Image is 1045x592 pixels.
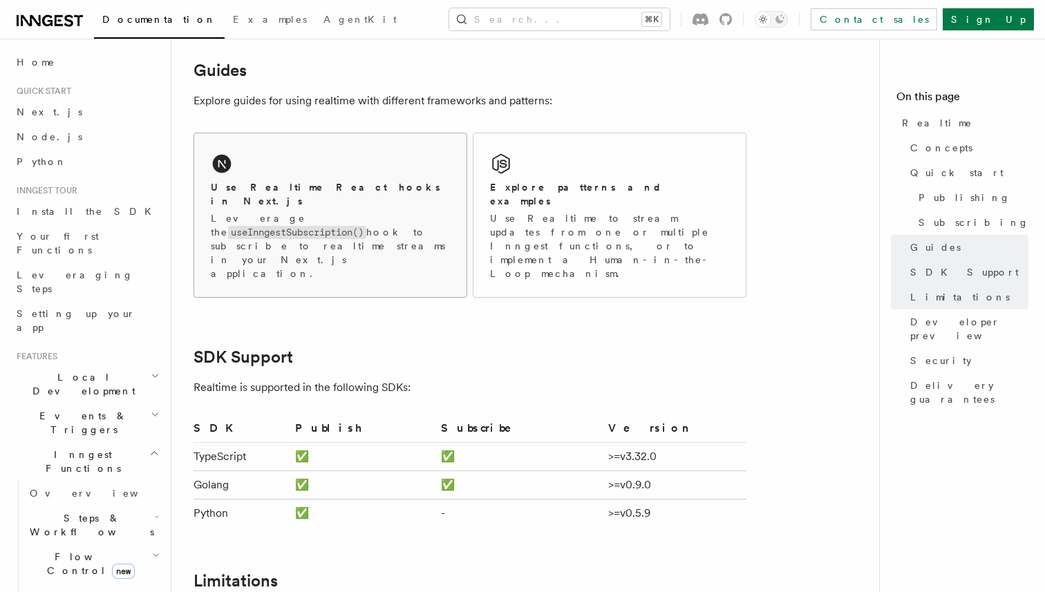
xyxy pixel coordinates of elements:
p: Explore guides for using realtime with different frameworks and patterns: [194,91,746,111]
span: Examples [233,14,307,25]
a: SDK Support [905,260,1028,285]
a: Overview [24,481,162,506]
td: Python [194,499,290,528]
a: Subscribing [913,210,1028,235]
th: SDK [194,419,290,443]
span: Limitations [910,290,1010,304]
h2: Explore patterns and examples [490,180,729,208]
a: Your first Functions [11,224,162,262]
span: Concepts [910,141,972,155]
span: Features [11,351,57,362]
span: SDK Support [910,265,1019,279]
span: Leveraging Steps [17,269,133,294]
a: Examples [225,4,315,37]
span: Quick start [910,166,1004,180]
td: ✅ [435,443,602,471]
span: Flow Control [24,550,152,577]
a: Concepts [905,135,1028,160]
span: Next.js [17,106,82,117]
td: ✅ [290,499,436,528]
a: Explore patterns and examplesUse Realtime to stream updates from one or multiple Inngest function... [473,133,746,298]
span: Node.js [17,131,82,142]
span: Guides [910,240,961,254]
a: Install the SDK [11,199,162,224]
a: Node.js [11,124,162,149]
span: Documentation [102,14,216,25]
td: ✅ [290,443,436,471]
a: Sign Up [943,8,1034,30]
button: Search...⌘K [449,8,670,30]
span: Events & Triggers [11,409,151,437]
span: Quick start [11,86,71,97]
a: Contact sales [811,8,937,30]
button: Events & Triggers [11,403,162,442]
a: Use Realtime React hooks in Next.jsLeverage theuseInngestSubscription()hook to subscribe to realt... [194,133,467,298]
span: Subscribing [919,216,1029,229]
a: Next.js [11,99,162,124]
span: Setting up your app [17,308,135,333]
button: Toggle dark mode [755,11,788,28]
td: >=v0.5.9 [603,499,746,528]
a: Limitations [194,571,278,591]
kbd: ⌘K [642,12,661,26]
a: Python [11,149,162,174]
a: Delivery guarantees [905,373,1028,412]
button: Inngest Functions [11,442,162,481]
h4: On this page [896,88,1028,111]
span: Overview [30,488,172,499]
th: Subscribe [435,419,602,443]
h2: Use Realtime React hooks in Next.js [211,180,450,208]
td: TypeScript [194,443,290,471]
span: AgentKit [323,14,397,25]
span: Inngest tour [11,185,77,196]
span: Security [910,354,972,367]
a: Home [11,50,162,75]
a: Quick start [905,160,1028,185]
span: Publishing [919,191,1010,204]
td: >=v0.9.0 [603,471,746,499]
th: Version [603,419,746,443]
td: ✅ [290,471,436,499]
span: Home [17,55,55,69]
a: AgentKit [315,4,405,37]
a: Security [905,348,1028,373]
a: Leveraging Steps [11,262,162,301]
span: Your first Functions [17,231,99,256]
a: SDK Support [194,347,293,367]
a: Documentation [94,4,225,39]
a: Limitations [905,285,1028,309]
a: Publishing [913,185,1028,210]
a: Developer preview [905,309,1028,348]
p: Leverage the hook to subscribe to realtime streams in your Next.js application. [211,211,450,280]
span: Inngest Functions [11,448,149,475]
span: Local Development [11,370,151,398]
button: Local Development [11,365,162,403]
a: Realtime [896,111,1028,135]
button: Flow Controlnew [24,544,162,583]
a: Setting up your app [11,301,162,340]
span: Install the SDK [17,206,160,217]
a: Guides [905,235,1028,260]
button: Steps & Workflows [24,506,162,544]
span: Steps & Workflows [24,511,154,539]
span: new [112,564,135,579]
span: Delivery guarantees [910,379,1028,406]
a: Guides [194,61,247,80]
td: >=v3.32.0 [603,443,746,471]
code: useInngestSubscription() [228,226,366,239]
span: Realtime [902,116,972,130]
span: Python [17,156,67,167]
p: Use Realtime to stream updates from one or multiple Inngest functions, or to implement a Human-in... [490,211,729,280]
p: Realtime is supported in the following SDKs: [194,378,746,397]
span: Developer preview [910,315,1028,343]
th: Publish [290,419,436,443]
td: ✅ [435,471,602,499]
td: - [435,499,602,528]
td: Golang [194,471,290,499]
